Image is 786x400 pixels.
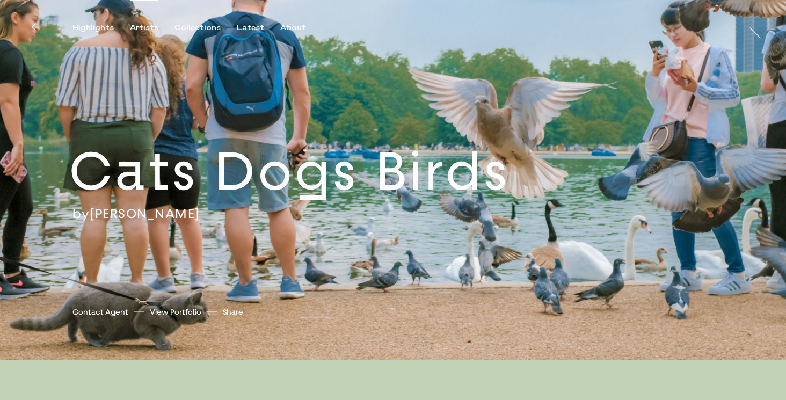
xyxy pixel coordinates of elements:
[223,305,243,319] button: Share
[237,23,280,33] button: Latest
[72,23,130,33] button: Highlights
[174,23,237,33] button: Collections
[72,307,128,318] a: Contact Agent
[150,307,201,318] a: View Portfolio
[237,23,264,33] div: Latest
[72,206,90,222] span: by
[69,139,583,206] h2: Cats Dogs Birds
[130,23,158,33] div: Artists
[280,23,322,33] button: About
[90,206,200,222] a: [PERSON_NAME]
[72,23,114,33] div: Highlights
[174,23,221,33] div: Collections
[130,23,174,33] button: Artists
[280,23,306,33] div: About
